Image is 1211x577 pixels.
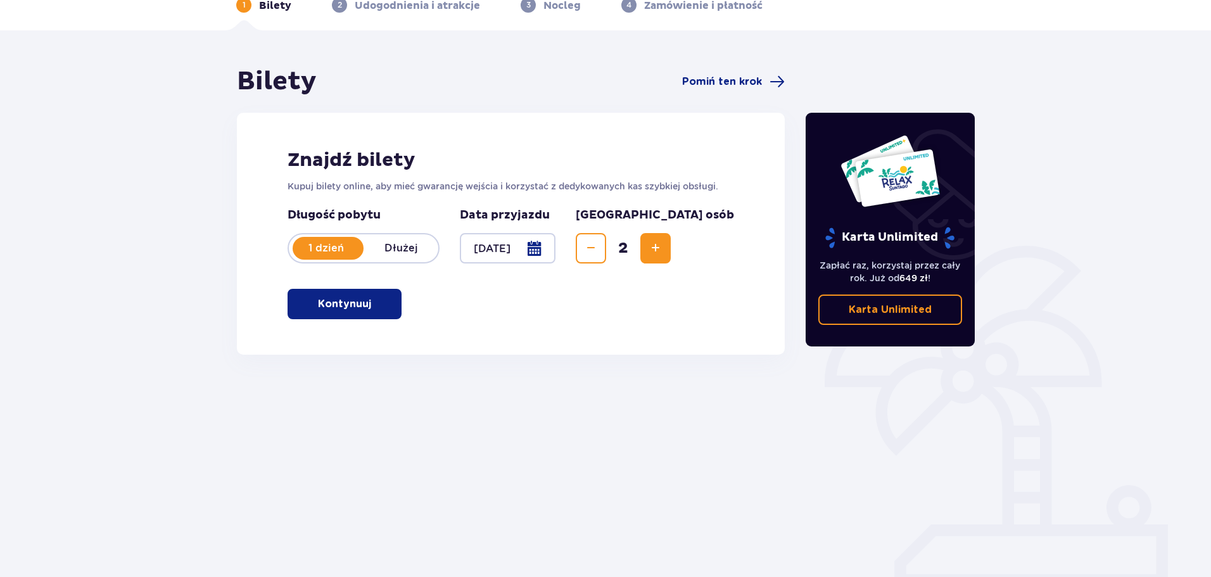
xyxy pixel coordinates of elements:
[288,208,440,223] p: Długość pobytu
[288,180,734,193] p: Kupuj bilety online, aby mieć gwarancję wejścia i korzystać z dedykowanych kas szybkiej obsługi.
[609,239,638,258] span: 2
[824,227,956,249] p: Karta Unlimited
[460,208,550,223] p: Data przyjazdu
[818,259,963,284] p: Zapłać raz, korzystaj przez cały rok. Już od !
[237,66,317,98] h1: Bilety
[849,303,932,317] p: Karta Unlimited
[576,208,734,223] p: [GEOGRAPHIC_DATA] osób
[288,148,734,172] h2: Znajdź bilety
[899,273,928,283] span: 649 zł
[288,289,402,319] button: Kontynuuj
[318,297,371,311] p: Kontynuuj
[640,233,671,263] button: Increase
[364,241,438,255] p: Dłużej
[682,75,762,89] span: Pomiń ten krok
[289,241,364,255] p: 1 dzień
[576,233,606,263] button: Decrease
[682,74,785,89] a: Pomiń ten krok
[818,295,963,325] a: Karta Unlimited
